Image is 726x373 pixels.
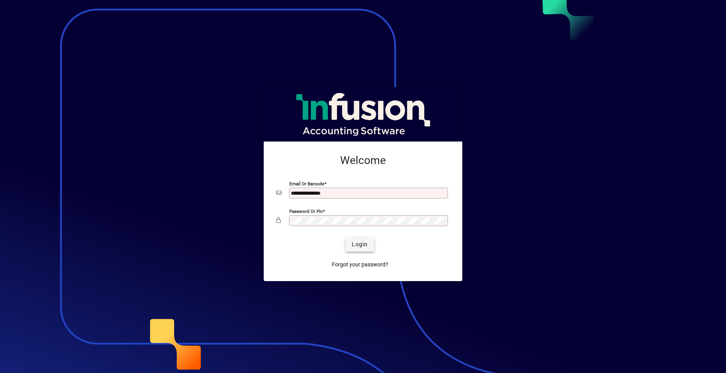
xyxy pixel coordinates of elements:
mat-label: Email or Barcode [289,181,324,186]
a: Forgot your password? [329,258,391,272]
span: Forgot your password? [332,261,388,269]
span: Login [352,240,368,249]
button: Login [346,238,374,252]
h2: Welcome [276,154,450,167]
mat-label: Password or Pin [289,208,323,214]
